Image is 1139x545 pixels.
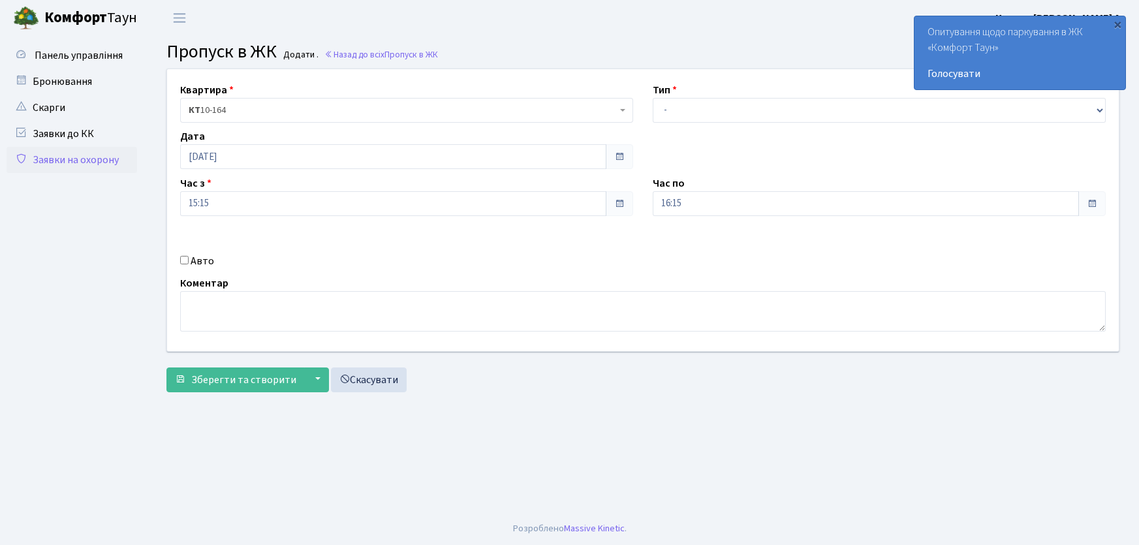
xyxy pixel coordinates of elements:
[324,48,438,61] a: Назад до всіхПропуск в ЖК
[189,104,617,117] span: <b>КТ</b>&nbsp;&nbsp;&nbsp;&nbsp;10-164
[180,275,228,291] label: Коментар
[163,7,196,29] button: Переключити навігацію
[13,5,39,31] img: logo.png
[7,69,137,95] a: Бронювання
[995,11,1123,25] b: Цитрус [PERSON_NAME] А.
[331,367,407,392] a: Скасувати
[564,522,625,535] a: Massive Kinetic
[166,367,305,392] button: Зберегти та створити
[281,50,319,61] small: Додати .
[384,48,438,61] span: Пропуск в ЖК
[1111,18,1124,31] div: ×
[914,16,1125,89] div: Опитування щодо паркування в ЖК «Комфорт Таун»
[513,522,627,536] div: Розроблено .
[7,95,137,121] a: Скарги
[653,82,677,98] label: Тип
[928,66,1112,82] a: Голосувати
[7,147,137,173] a: Заявки на охорону
[180,82,234,98] label: Квартира
[180,176,211,191] label: Час з
[7,42,137,69] a: Панель управління
[653,176,685,191] label: Час по
[44,7,107,28] b: Комфорт
[995,10,1123,26] a: Цитрус [PERSON_NAME] А.
[7,121,137,147] a: Заявки до КК
[35,48,123,63] span: Панель управління
[180,129,205,144] label: Дата
[189,104,200,117] b: КТ
[180,98,633,123] span: <b>КТ</b>&nbsp;&nbsp;&nbsp;&nbsp;10-164
[166,39,277,65] span: Пропуск в ЖК
[191,253,214,269] label: Авто
[191,373,296,387] span: Зберегти та створити
[44,7,137,29] span: Таун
